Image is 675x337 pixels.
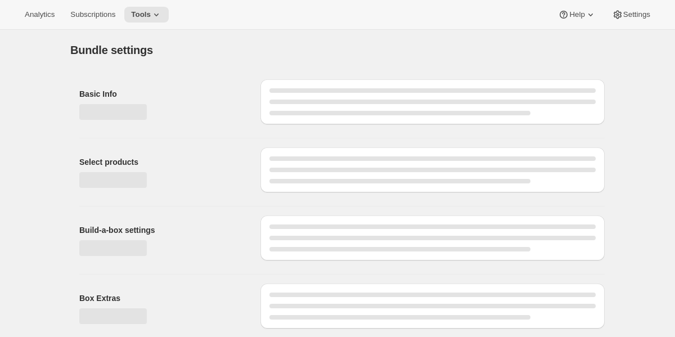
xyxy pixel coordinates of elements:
button: Settings [605,7,657,23]
button: Subscriptions [64,7,122,23]
span: Analytics [25,10,55,19]
h2: Build-a-box settings [79,224,242,236]
h2: Box Extras [79,293,242,304]
button: Help [551,7,602,23]
span: Help [569,10,584,19]
span: Subscriptions [70,10,115,19]
h2: Basic Info [79,88,242,100]
span: Tools [131,10,151,19]
span: Settings [623,10,650,19]
button: Tools [124,7,169,23]
h1: Bundle settings [70,43,153,57]
h2: Select products [79,156,242,168]
button: Analytics [18,7,61,23]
